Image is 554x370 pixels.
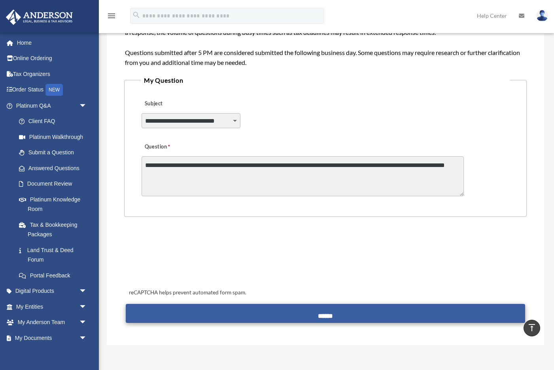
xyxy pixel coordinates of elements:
[6,35,99,51] a: Home
[527,323,537,332] i: vertical_align_top
[127,241,247,272] iframe: reCAPTCHA
[11,145,95,161] a: Submit a Question
[132,11,141,19] i: search
[142,142,203,153] label: Question
[6,82,99,98] a: Order StatusNEW
[79,330,95,346] span: arrow_drop_down
[107,11,116,21] i: menu
[79,315,95,331] span: arrow_drop_down
[141,75,510,86] legend: My Question
[524,320,540,336] a: vertical_align_top
[6,299,99,315] a: My Entitiesarrow_drop_down
[11,192,99,217] a: Platinum Knowledge Room
[11,129,99,145] a: Platinum Walkthrough
[6,330,99,346] a: My Documentsarrow_drop_down
[6,51,99,66] a: Online Ordering
[79,299,95,315] span: arrow_drop_down
[11,242,99,268] a: Land Trust & Deed Forum
[142,99,217,110] label: Subject
[6,66,99,82] a: Tax Organizers
[126,288,525,298] div: reCAPTCHA helps prevent automated form spam.
[11,268,99,283] a: Portal Feedback
[79,98,95,114] span: arrow_drop_down
[11,114,99,129] a: Client FAQ
[11,217,99,242] a: Tax & Bookkeeping Packages
[6,98,99,114] a: Platinum Q&Aarrow_drop_down
[45,84,63,96] div: NEW
[4,9,75,25] img: Anderson Advisors Platinum Portal
[11,160,99,176] a: Answered Questions
[6,315,99,330] a: My Anderson Teamarrow_drop_down
[536,10,548,21] img: User Pic
[79,283,95,300] span: arrow_drop_down
[6,283,99,299] a: Digital Productsarrow_drop_down
[107,14,116,21] a: menu
[11,176,99,192] a: Document Review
